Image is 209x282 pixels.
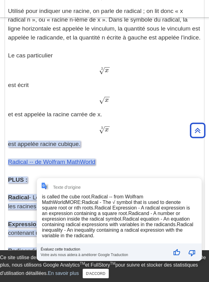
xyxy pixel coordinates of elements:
div: Évaluez cette traduction [41,247,167,251]
font: est appelée racine cubique. [8,141,80,147]
font: Expression radicale [8,221,64,227]
button: Bonne traduction [169,245,184,260]
font: √ [99,66,105,75]
font: et FullStory [85,262,110,267]
font: 2 [101,67,103,71]
font: − [105,92,110,101]
font: TM [110,261,115,266]
font: − [105,63,110,71]
font: D'ACCORD [86,272,105,276]
font: x [105,97,109,103]
font: TM [80,261,85,266]
div: Votre avis nous aidera à améliorer Google Traduction [41,251,167,257]
font: Utilisé pour indiquer une racine, on parle de radical ; on lit donc « x radical n », ou « racine ... [8,8,201,41]
font: est écrit [8,82,29,88]
font: x [105,126,109,133]
font: √ [99,96,105,104]
font: Radical [8,194,29,201]
font: − [105,122,110,130]
font: √ [99,126,105,134]
font: Radicande [8,247,38,254]
div: is called the cube root.Radical -- from Wolfram MathWorldMORE:Radical - The √ symbol that is used... [42,194,193,238]
font: et est appelée la racine carrée de x. [8,111,102,118]
button: Mauvaise traduction [185,245,199,260]
div: Texte d'origine [53,185,81,190]
font: Le cas particulier [8,52,53,59]
font: PLUS : [8,176,27,183]
a: En savoir plus [48,271,79,276]
font: 3 [101,126,103,130]
a: Retour en haut [188,126,207,135]
button: Fermer [83,269,109,278]
a: Radical -- de Wolfram MathWorld [8,159,95,165]
font: x [105,67,109,74]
